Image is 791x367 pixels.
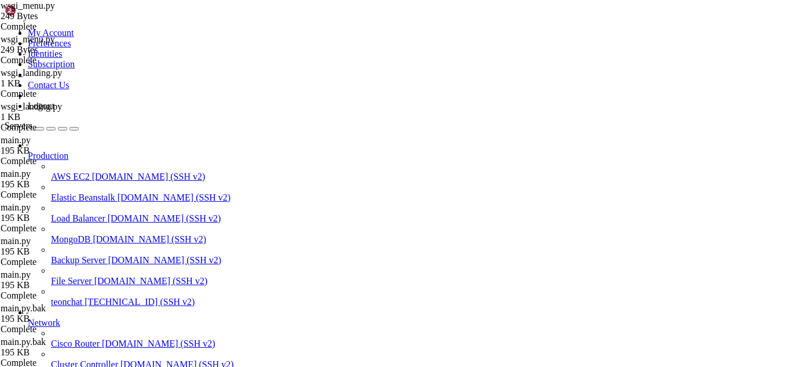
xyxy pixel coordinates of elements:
[1,314,108,324] div: 195 KB
[1,303,46,313] span: main.py.bak
[1,236,108,257] span: main.py
[1,45,108,55] div: 249 Bytes
[1,135,31,145] span: main.py
[1,122,108,133] div: Complete
[1,68,108,89] span: wsgi_landing.py
[1,270,108,290] span: main.py
[1,280,108,290] div: 195 KB
[1,1,55,10] span: wsgi_menu.py
[1,179,108,190] div: 195 KB
[1,213,108,223] div: 195 KB
[1,169,108,190] span: main.py
[1,89,108,99] div: Complete
[1,78,108,89] div: 1 KB
[1,34,108,55] span: wsgi_menu.py
[1,156,108,166] div: Complete
[1,190,108,200] div: Complete
[1,11,108,21] div: 249 Bytes
[1,223,108,234] div: Complete
[1,135,108,156] span: main.py
[1,246,108,257] div: 195 KB
[1,21,108,32] div: Complete
[1,270,31,279] span: main.py
[1,202,108,223] span: main.py
[1,303,108,324] span: main.py.bak
[1,169,31,179] span: main.py
[1,236,31,246] span: main.py
[1,146,108,156] div: 195 KB
[1,101,108,122] span: wsgi_landing.py
[1,290,108,301] div: Complete
[1,55,108,66] div: Complete
[1,112,108,122] div: 1 KB
[1,101,62,111] span: wsgi_landing.py
[1,34,55,44] span: wsgi_menu.py
[1,1,108,21] span: wsgi_menu.py
[1,347,108,358] div: 195 KB
[1,337,108,358] span: main.py.bak
[1,257,108,267] div: Complete
[1,202,31,212] span: main.py
[1,324,108,335] div: Complete
[1,68,62,78] span: wsgi_landing.py
[1,337,46,347] span: main.py.bak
